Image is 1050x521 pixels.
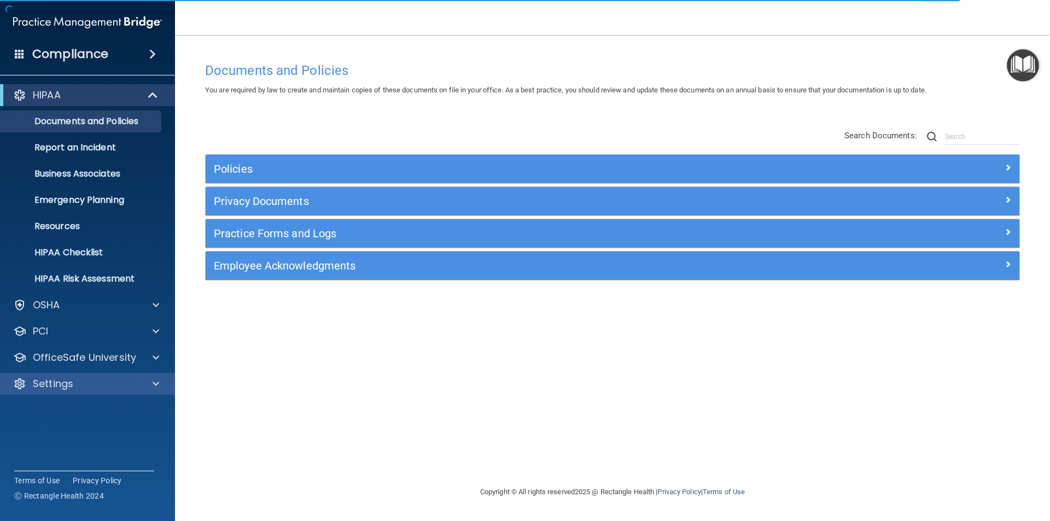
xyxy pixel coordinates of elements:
[214,195,808,207] h5: Privacy Documents
[657,488,701,496] a: Privacy Policy
[33,351,136,364] p: OfficeSafe University
[33,89,61,102] p: HIPAA
[13,325,159,338] a: PCI
[214,225,1011,242] a: Practice Forms and Logs
[73,475,122,486] a: Privacy Policy
[205,86,926,94] span: You are required by law to create and maintain copies of these documents on file in your office. ...
[214,160,1011,178] a: Policies
[703,488,745,496] a: Terms of Use
[413,475,812,510] div: Copyright © All rights reserved 2025 @ Rectangle Health | |
[205,63,1020,78] h4: Documents and Policies
[214,163,808,175] h5: Policies
[1007,49,1039,81] button: Open Resource Center
[7,116,156,127] p: Documents and Policies
[7,195,156,206] p: Emergency Planning
[13,11,162,33] img: PMB logo
[7,247,156,258] p: HIPAA Checklist
[33,298,60,312] p: OSHA
[214,260,808,272] h5: Employee Acknowledgments
[14,475,60,486] a: Terms of Use
[945,128,1020,145] input: Search
[33,325,48,338] p: PCI
[214,192,1011,210] a: Privacy Documents
[7,142,156,153] p: Report an Incident
[214,227,808,239] h5: Practice Forms and Logs
[7,273,156,284] p: HIPAA Risk Assessment
[13,351,159,364] a: OfficeSafe University
[13,377,159,390] a: Settings
[13,298,159,312] a: OSHA
[32,46,108,62] h4: Compliance
[927,132,937,142] img: ic-search.3b580494.png
[7,168,156,179] p: Business Associates
[7,221,156,232] p: Resources
[13,89,159,102] a: HIPAA
[14,490,104,501] span: Ⓒ Rectangle Health 2024
[844,131,917,141] span: Search Documents:
[214,257,1011,274] a: Employee Acknowledgments
[33,377,73,390] p: Settings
